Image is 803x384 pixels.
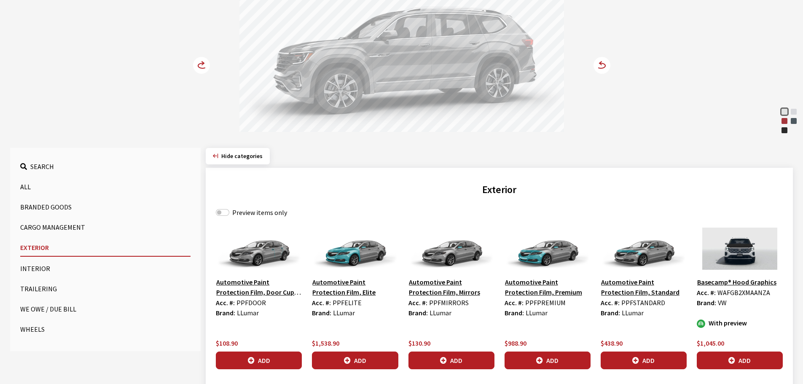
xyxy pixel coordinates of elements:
button: Exterior [20,239,191,257]
span: $438.90 [601,339,623,347]
button: Cargo Management [20,219,191,236]
button: Automotive Paint Protection Film, Premium [505,277,591,298]
span: $130.90 [408,339,430,347]
div: Opal White Pearl [780,107,789,116]
button: Add [408,352,494,369]
span: $988.90 [505,339,526,347]
img: Image for Basecamp® Hood Graphics [697,228,783,270]
label: Acc. #: [216,298,235,308]
div: Deep Black Pearl [780,126,789,134]
button: All [20,178,191,195]
button: Hide categories [206,148,270,164]
span: VW [718,298,727,307]
span: LLumar [526,309,548,317]
button: Automotive Paint Protection Film, Door Cups and Edge Guards [216,277,302,298]
span: $1,538.90 [312,339,339,347]
span: $1,045.00 [697,339,724,347]
button: Branded Goods [20,199,191,215]
button: Add [505,352,591,369]
button: Trailering [20,280,191,297]
label: Acc. #: [408,298,427,308]
img: Image for Automotive Paint Protection Film, Mirrors [408,228,494,270]
button: Add [216,352,302,369]
div: Aurora Red Metallic [780,117,789,125]
span: PPFDOOR [236,298,266,307]
label: Brand: [312,308,331,318]
button: Automotive Paint Protection Film, Standard [601,277,687,298]
div: Silver Mist Metallic [790,107,798,116]
span: PPFSTANDARD [621,298,665,307]
span: Click to hide category section. [221,152,263,160]
button: Automotive Paint Protection Film, Elite [312,277,398,298]
button: We Owe / Due Bill [20,301,191,317]
span: PPFMIRRORS [429,298,469,307]
label: Brand: [408,308,428,318]
label: Brand: [601,308,620,318]
span: LLumar [237,309,259,317]
img: Image for Automotive Paint Protection Film, Standard [601,228,687,270]
span: LLumar [333,309,355,317]
div: With preview [697,318,783,328]
label: Brand: [216,308,235,318]
span: PPFELITE [333,298,362,307]
label: Acc. #: [601,298,620,308]
label: Brand: [697,298,716,308]
span: LLumar [622,309,644,317]
button: Basecamp® Hood Graphics [697,277,777,287]
button: Wheels [20,321,191,338]
button: Add [312,352,398,369]
span: Search [30,162,54,171]
button: Add [697,352,783,369]
button: Add [601,352,687,369]
div: Platinum Gray Metallic [790,117,798,125]
img: Image for Automotive Paint Protection Film, Premium [505,228,591,270]
button: Interior [20,260,191,277]
label: Acc. #: [697,287,716,298]
label: Brand: [505,308,524,318]
span: WAFGB2XMAANZA [717,288,770,297]
span: LLumar [430,309,451,317]
span: $108.90 [216,339,238,347]
button: Automotive Paint Protection Film, Mirrors [408,277,494,298]
label: Preview items only [232,207,287,218]
label: Acc. #: [505,298,524,308]
span: PPFPREMIUM [525,298,566,307]
img: Image for Automotive Paint Protection Film, Door Cups and Edge Guards [216,228,302,270]
h2: Exterior [216,182,783,197]
label: Acc. #: [312,298,331,308]
img: Image for Automotive Paint Protection Film, Elite [312,228,398,270]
